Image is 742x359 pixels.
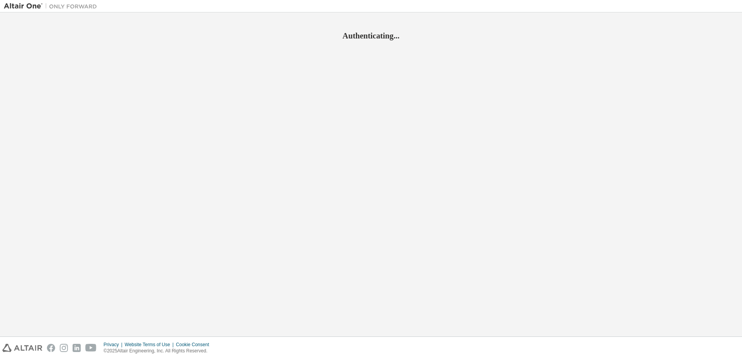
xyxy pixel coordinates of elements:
img: instagram.svg [60,344,68,352]
div: Website Terms of Use [125,342,176,348]
img: linkedin.svg [73,344,81,352]
div: Privacy [104,342,125,348]
div: Cookie Consent [176,342,213,348]
img: altair_logo.svg [2,344,42,352]
img: facebook.svg [47,344,55,352]
img: Altair One [4,2,101,10]
img: youtube.svg [85,344,97,352]
p: © 2025 Altair Engineering, Inc. All Rights Reserved. [104,348,214,354]
h2: Authenticating... [4,31,738,41]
